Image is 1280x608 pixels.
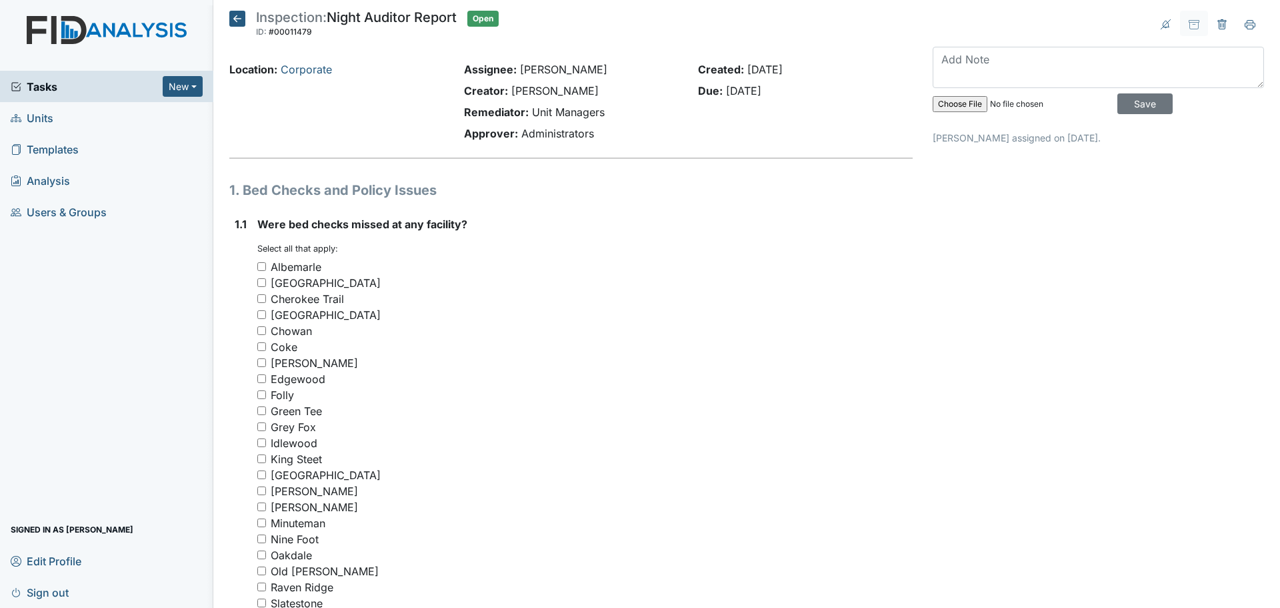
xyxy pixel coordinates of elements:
div: Oakdale [271,547,312,563]
p: [PERSON_NAME] assigned on [DATE]. [933,131,1264,145]
span: Administrators [521,127,594,140]
span: Open [467,11,499,27]
input: Coke [257,342,266,351]
div: Chowan [271,323,312,339]
input: Idlewood [257,438,266,447]
input: Minuteman [257,519,266,527]
input: [GEOGRAPHIC_DATA] [257,471,266,479]
div: [GEOGRAPHIC_DATA] [271,307,381,323]
input: Save [1117,93,1173,114]
div: [PERSON_NAME] [271,483,358,499]
a: Tasks [11,79,163,95]
input: Slatestone [257,599,266,607]
div: Folly [271,387,294,403]
div: Idlewood [271,435,317,451]
div: Nine Foot [271,531,319,547]
strong: Remediator: [464,105,529,119]
a: Corporate [281,63,332,76]
div: [PERSON_NAME] [271,355,358,371]
input: Edgewood [257,374,266,383]
small: Select all that apply: [257,244,338,254]
div: Old [PERSON_NAME] [271,563,379,579]
div: Grey Fox [271,419,316,435]
span: [DATE] [726,84,761,97]
button: New [163,76,203,97]
span: Inspection: [256,9,327,25]
div: Minuteman [271,515,325,531]
strong: Assignee: [464,63,517,76]
span: Users & Groups [11,202,107,222]
div: Albemarle [271,259,321,275]
span: [DATE] [747,63,783,76]
input: Nine Foot [257,535,266,543]
div: Cherokee Trail [271,291,344,307]
input: King Steet [257,454,266,463]
strong: Location: [229,63,277,76]
strong: Approver: [464,127,518,140]
span: [PERSON_NAME] [511,84,599,97]
input: [PERSON_NAME] [257,503,266,511]
div: Green Tee [271,403,322,419]
span: Analysis [11,170,70,191]
input: Albemarle [257,262,266,271]
strong: Created: [698,63,744,76]
span: Sign out [11,582,69,603]
div: King Steet [271,451,322,467]
input: [GEOGRAPHIC_DATA] [257,310,266,319]
input: [PERSON_NAME] [257,358,266,367]
div: [GEOGRAPHIC_DATA] [271,275,381,291]
input: [GEOGRAPHIC_DATA] [257,278,266,287]
div: Raven Ridge [271,579,333,595]
span: Units [11,107,53,128]
span: Were bed checks missed at any facility? [257,218,467,231]
span: Signed in as [PERSON_NAME] [11,519,133,540]
strong: Creator: [464,84,508,97]
span: #00011479 [269,27,312,37]
input: Old [PERSON_NAME] [257,567,266,575]
input: Chowan [257,326,266,335]
div: [PERSON_NAME] [271,499,358,515]
input: [PERSON_NAME] [257,487,266,495]
input: Green Tee [257,406,266,415]
label: 1.1 [235,216,247,232]
input: Raven Ridge [257,583,266,591]
input: Cherokee Trail [257,294,266,303]
span: ID: [256,27,267,37]
div: Night Auditor Report [256,11,457,40]
span: Unit Managers [532,105,605,119]
span: [PERSON_NAME] [520,63,607,76]
div: Coke [271,339,297,355]
div: Edgewood [271,371,325,387]
h1: 1. Bed Checks and Policy Issues [229,180,913,200]
span: Templates [11,139,79,160]
span: Edit Profile [11,551,81,571]
input: Grey Fox [257,422,266,431]
strong: Due: [698,84,723,97]
input: Oakdale [257,551,266,559]
div: [GEOGRAPHIC_DATA] [271,467,381,483]
input: Folly [257,390,266,399]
